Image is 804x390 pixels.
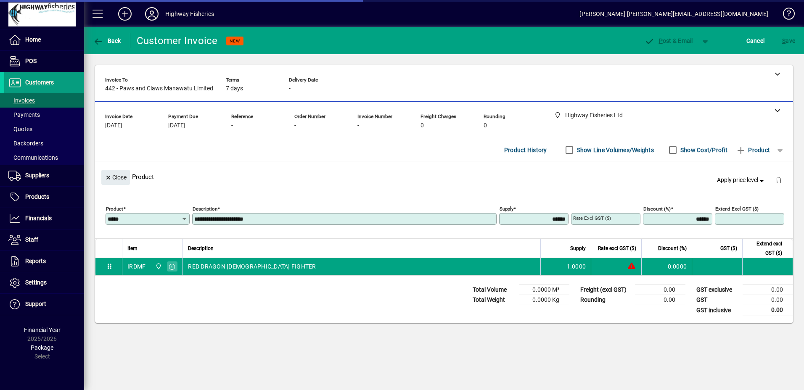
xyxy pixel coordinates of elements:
button: Profile [138,6,165,21]
span: [DATE] [105,122,122,129]
span: - [289,85,291,92]
app-page-header-button: Delete [769,176,789,184]
span: S [782,37,785,44]
span: Product History [504,143,547,157]
span: Quotes [8,126,32,132]
a: POS [4,51,84,72]
button: Delete [769,170,789,190]
mat-label: Extend excl GST ($) [715,206,759,212]
span: Close [105,171,127,184]
span: Staff [25,236,38,243]
span: GST ($) [720,244,737,253]
div: Customer Invoice [137,34,218,47]
app-page-header-button: Close [99,173,132,181]
span: 0 [484,122,487,129]
mat-label: Supply [500,206,513,212]
span: ave [782,34,795,47]
td: 0.00 [743,305,793,316]
span: Back [93,37,121,44]
button: Close [101,170,130,185]
span: Rate excl GST ($) [598,244,636,253]
span: Payments [8,111,40,118]
td: 0.0000 M³ [519,285,569,295]
span: Cancel [746,34,765,47]
span: Description [188,244,214,253]
span: POS [25,58,37,64]
button: Apply price level [714,173,769,188]
span: Communications [8,154,58,161]
a: Communications [4,150,84,165]
span: RED DRAGON [DEMOGRAPHIC_DATA] FIGHTER [188,262,316,271]
span: Supply [570,244,586,253]
mat-label: Description [193,206,217,212]
span: - [357,122,359,129]
span: Backorders [8,140,43,147]
button: Back [91,33,123,48]
span: Package [31,344,53,351]
span: P [659,37,663,44]
button: Add [111,6,138,21]
td: 0.00 [635,285,685,295]
span: Settings [25,279,47,286]
td: 0.00 [743,295,793,305]
td: Total Weight [468,295,519,305]
button: Post & Email [640,33,697,48]
td: Total Volume [468,285,519,295]
button: Product History [501,142,550,158]
a: Payments [4,108,84,122]
label: Show Line Volumes/Weights [575,146,654,154]
span: Financials [25,215,52,221]
div: Highway Fisheries [165,7,214,21]
td: 0.0000 Kg [519,295,569,305]
td: GST exclusive [692,285,743,295]
a: Reports [4,251,84,272]
mat-label: Rate excl GST ($) [573,215,611,221]
span: Product [736,143,770,157]
button: Product [732,142,774,158]
a: Home [4,29,84,50]
div: [PERSON_NAME] [PERSON_NAME][EMAIL_ADDRESS][DOMAIN_NAME] [579,7,768,21]
td: 0.00 [635,295,685,305]
a: Financials [4,208,84,229]
a: Invoices [4,93,84,108]
span: Extend excl GST ($) [748,239,782,258]
a: Settings [4,272,84,293]
span: NEW [230,38,240,44]
span: Discount (%) [658,244,687,253]
a: Knowledge Base [777,2,793,29]
span: Invoices [8,97,35,104]
span: 442 - Paws and Claws Manawatu Limited [105,85,213,92]
a: Support [4,294,84,315]
td: GST inclusive [692,305,743,316]
a: Backorders [4,136,84,150]
div: Product [95,161,793,192]
a: Products [4,187,84,208]
button: Save [780,33,797,48]
app-page-header-button: Back [84,33,130,48]
span: Customers [25,79,54,86]
td: 0.00 [743,285,793,295]
span: Home [25,36,41,43]
span: Products [25,193,49,200]
button: Cancel [744,33,767,48]
span: 7 days [226,85,243,92]
span: Item [127,244,138,253]
td: 0.0000 [641,258,692,275]
mat-label: Discount (%) [643,206,671,212]
span: 0 [421,122,424,129]
td: Freight (excl GST) [576,285,635,295]
span: Support [25,300,46,307]
span: - [294,122,296,129]
td: Rounding [576,295,635,305]
mat-label: Product [106,206,123,212]
span: Suppliers [25,172,49,179]
span: [DATE] [168,122,185,129]
td: GST [692,295,743,305]
a: Staff [4,229,84,250]
span: - [231,122,233,129]
span: Highway Fisheries Ltd [153,262,163,271]
span: Reports [25,258,46,264]
div: IRDMF [127,262,145,271]
span: ost & Email [644,37,693,44]
a: Suppliers [4,165,84,186]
